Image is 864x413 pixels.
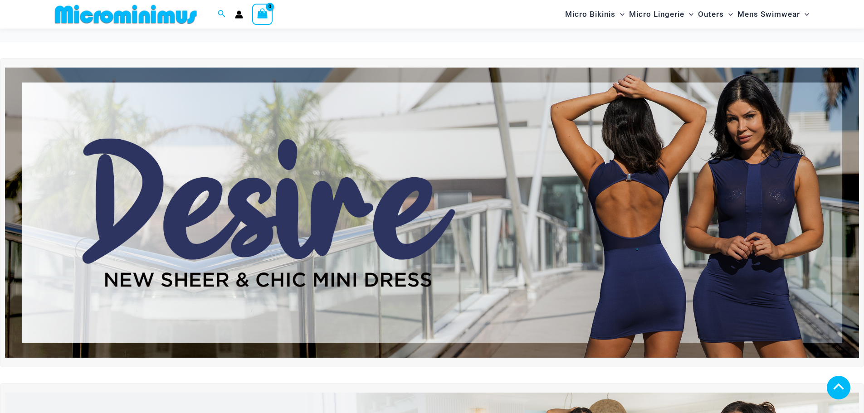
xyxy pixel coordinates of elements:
[629,3,684,26] span: Micro Lingerie
[684,3,693,26] span: Menu Toggle
[800,3,809,26] span: Menu Toggle
[627,3,696,26] a: Micro LingerieMenu ToggleMenu Toggle
[737,3,800,26] span: Mens Swimwear
[696,3,735,26] a: OutersMenu ToggleMenu Toggle
[563,3,627,26] a: Micro BikinisMenu ToggleMenu Toggle
[735,3,811,26] a: Mens SwimwearMenu ToggleMenu Toggle
[615,3,625,26] span: Menu Toggle
[5,68,859,358] img: Desire me Navy Dress
[252,4,273,24] a: View Shopping Cart, empty
[235,10,243,19] a: Account icon link
[561,1,813,27] nav: Site Navigation
[218,9,226,20] a: Search icon link
[698,3,724,26] span: Outers
[51,4,200,24] img: MM SHOP LOGO FLAT
[724,3,733,26] span: Menu Toggle
[565,3,615,26] span: Micro Bikinis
